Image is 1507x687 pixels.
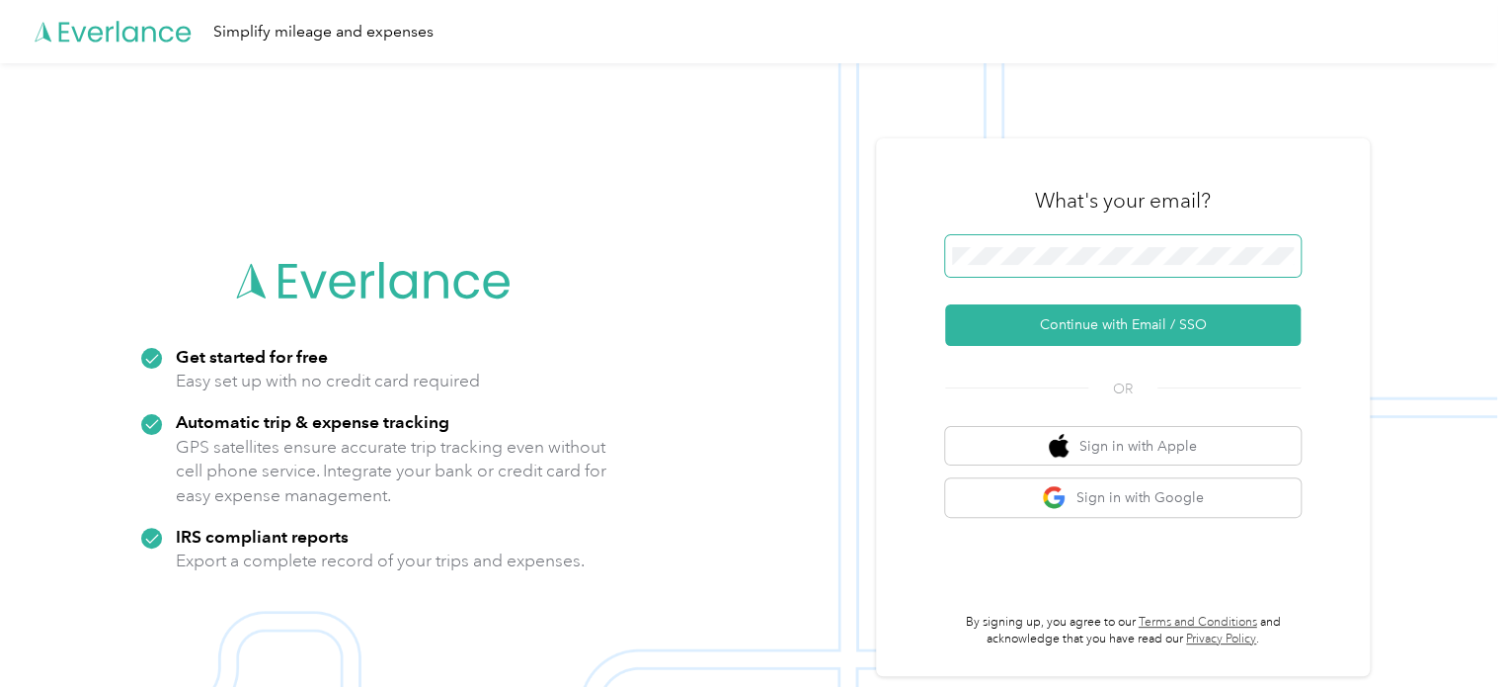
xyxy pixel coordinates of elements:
[176,526,349,547] strong: IRS compliant reports
[1035,187,1211,215] h3: What's your email?
[176,369,480,393] p: Easy set up with no credit card required
[176,346,328,367] strong: Get started for free
[213,20,434,44] div: Simplify mileage and expenses
[1049,434,1069,459] img: apple logo
[1088,379,1157,399] span: OR
[176,549,585,573] p: Export a complete record of your trips and expenses.
[176,435,607,508] p: GPS satellites ensure accurate trip tracking even without cell phone service. Integrate your bank...
[945,614,1301,648] p: By signing up, you agree to our and acknowledge that you have read our .
[1042,485,1067,510] img: google logo
[945,304,1301,346] button: Continue with Email / SSO
[176,411,449,432] strong: Automatic trip & expense tracking
[1186,632,1256,646] a: Privacy Policy
[945,478,1301,517] button: google logoSign in with Google
[1139,615,1257,630] a: Terms and Conditions
[945,427,1301,466] button: apple logoSign in with Apple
